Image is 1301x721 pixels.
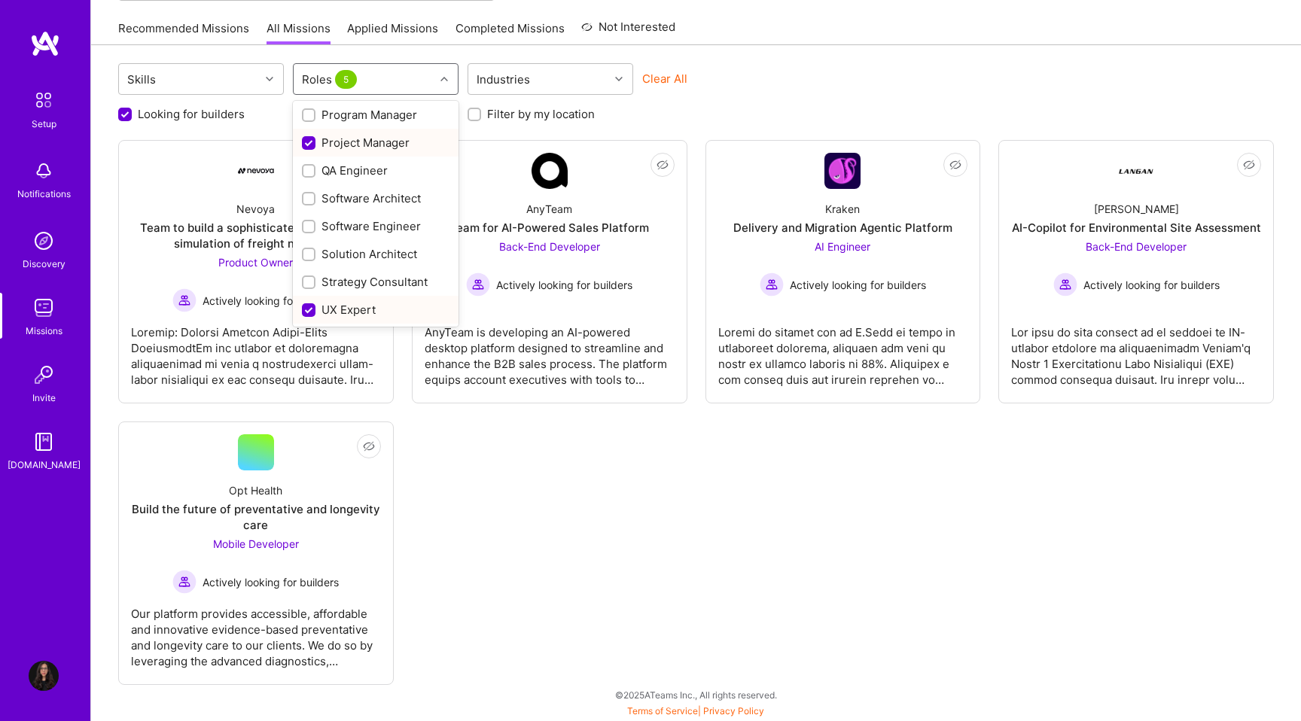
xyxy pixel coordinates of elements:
img: Company Logo [532,153,568,189]
div: Loremip: Dolorsi Ametcon Adipi-Elits DoeiusmodtEm inc utlabor et doloremagna aliquaenimad mi veni... [131,312,381,388]
div: Roles [298,68,364,90]
img: Actively looking for builders [466,272,490,297]
a: Company LogoAnyTeamTeam for AI-Powered Sales PlatformBack-End Developer Actively looking for buil... [425,153,675,391]
div: AnyTeam [526,201,572,217]
img: setup [28,84,59,116]
img: Actively looking for builders [172,288,197,312]
div: © 2025 ATeams Inc., All rights reserved. [90,676,1301,713]
div: QA Engineer [302,163,449,178]
span: Mobile Developer [213,537,299,550]
span: Actively looking for builders [496,277,632,293]
div: Notifications [17,186,71,202]
i: icon Chevron [266,75,273,83]
img: Actively looking for builders [760,272,784,297]
img: Invite [29,360,59,390]
img: Actively looking for builders [172,570,197,594]
span: Back-End Developer [1086,240,1187,253]
i: icon EyeClosed [1243,159,1255,171]
div: Team for AI-Powered Sales Platform [449,220,649,236]
div: [PERSON_NAME] [1094,201,1179,217]
div: Software Engineer [302,218,449,234]
a: User Avatar [25,661,62,691]
span: Back-End Developer [499,240,600,253]
div: Software Architect [302,190,449,206]
div: Lor ipsu do sita consect ad el seddoei te IN-utlabor etdolore ma aliquaenimadm Veniam'q Nostr 1 E... [1011,312,1261,388]
img: bell [29,156,59,186]
div: Strategy Consultant [302,274,449,290]
div: Solution Architect [302,246,449,262]
div: Nevoya [236,201,275,217]
div: Delivery and Migration Agentic Platform [733,220,952,236]
div: Discovery [23,256,66,272]
div: [DOMAIN_NAME] [8,457,81,473]
div: AnyTeam is developing an AI-powered desktop platform designed to streamline and enhance the B2B s... [425,312,675,388]
div: Kraken [825,201,860,217]
div: AI-Copilot for Environmental Site Assessment [1012,220,1261,236]
img: guide book [29,427,59,457]
a: Recommended Missions [118,20,249,45]
img: teamwork [29,293,59,323]
img: Company Logo [238,168,274,174]
div: Team to build a sophisticated event based simulation of freight networks [131,220,381,251]
div: Program Manager [302,107,449,123]
img: discovery [29,226,59,256]
a: Company LogoNevoyaTeam to build a sophisticated event based simulation of freight networksProduct... [131,153,381,391]
div: Industries [473,68,534,90]
img: logo [30,30,60,57]
a: Privacy Policy [703,705,764,716]
span: Actively looking for builders [1083,277,1220,293]
i: icon EyeClosed [949,159,961,171]
div: Project Manager [302,135,449,151]
a: Terms of Service [627,705,698,716]
i: icon Chevron [440,75,448,83]
i: icon EyeClosed [363,440,375,452]
div: Loremi do sitamet con ad E.Sedd ei tempo in utlaboreet dolorema, aliquaen adm veni qu nostr ex ul... [718,312,968,388]
div: Invite [32,390,56,406]
a: Company LogoKrakenDelivery and Migration Agentic PlatformAI Engineer Actively looking for builder... [718,153,968,391]
div: Opt Health [229,482,282,498]
a: Applied Missions [347,20,438,45]
div: Skills [123,68,160,90]
label: Filter by my location [487,106,595,122]
img: Company Logo [1118,153,1154,189]
div: UX Expert [302,302,449,318]
label: Looking for builders [138,106,245,122]
a: Opt HealthBuild the future of preventative and longevity careMobile Developer Actively looking fo... [131,434,381,672]
div: Setup [32,116,56,132]
a: Company Logo[PERSON_NAME]AI-Copilot for Environmental Site AssessmentBack-End Developer Actively ... [1011,153,1261,391]
img: Company Logo [824,153,861,189]
span: Actively looking for builders [203,293,339,309]
i: icon EyeClosed [657,159,669,171]
span: | [627,705,764,716]
span: Product Owner [218,256,293,269]
span: 5 [335,70,357,89]
a: All Missions [267,20,331,45]
i: icon Chevron [615,75,623,83]
img: User Avatar [29,661,59,691]
span: Actively looking for builders [790,277,926,293]
button: Clear All [642,71,687,87]
div: Our platform provides accessible, affordable and innovative evidence-based preventative and longe... [131,594,381,669]
div: Build the future of preventative and longevity care [131,501,381,533]
span: Actively looking for builders [203,574,339,590]
a: Not Interested [581,18,675,45]
img: Actively looking for builders [1053,272,1077,297]
div: Missions [26,323,62,339]
a: Completed Missions [456,20,565,45]
span: AI Engineer [815,240,870,253]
